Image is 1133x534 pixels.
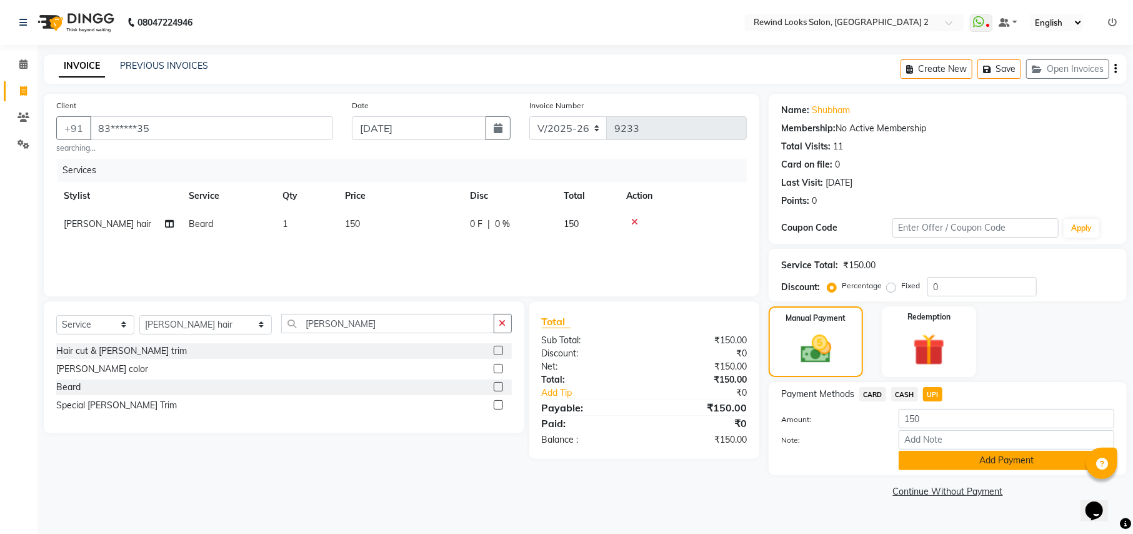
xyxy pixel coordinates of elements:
[899,430,1114,450] input: Add Note
[181,182,275,210] th: Service
[56,100,76,111] label: Client
[345,218,360,229] span: 150
[56,381,81,394] div: Beard
[781,281,820,294] div: Discount:
[1081,484,1121,521] iframe: chat widget
[781,388,854,401] span: Payment Methods
[56,399,177,412] div: Special [PERSON_NAME] Trim
[781,122,836,135] div: Membership:
[901,280,920,291] label: Fixed
[644,433,756,446] div: ₹150.00
[282,218,287,229] span: 1
[644,400,756,415] div: ₹150.00
[644,416,756,431] div: ₹0
[56,116,91,140] button: +91
[812,104,850,117] a: Shubham
[781,176,823,189] div: Last Visit:
[56,363,148,376] div: [PERSON_NAME] color
[564,218,579,229] span: 150
[532,360,644,373] div: Net:
[786,313,846,324] label: Manual Payment
[137,5,192,40] b: 08047224946
[556,182,619,210] th: Total
[1026,59,1109,79] button: Open Invoices
[59,55,105,78] a: INVOICE
[532,386,663,400] a: Add Tip
[532,416,644,431] div: Paid:
[781,194,809,208] div: Points:
[899,409,1114,428] input: Amount
[791,331,841,367] img: _cash.svg
[903,330,955,370] img: _gift.svg
[772,414,889,425] label: Amount:
[663,386,756,400] div: ₹0
[644,360,756,373] div: ₹150.00
[281,314,494,333] input: Search or Scan
[781,122,1114,135] div: No Active Membership
[781,104,809,117] div: Name:
[532,334,644,347] div: Sub Total:
[619,182,747,210] th: Action
[977,59,1021,79] button: Save
[907,311,951,323] label: Redemption
[899,451,1114,470] button: Add Payment
[842,280,882,291] label: Percentage
[56,143,333,154] small: searching...
[470,218,482,231] span: 0 F
[275,182,337,210] th: Qty
[532,400,644,415] div: Payable:
[56,182,181,210] th: Stylist
[189,218,213,229] span: Beard
[120,60,208,71] a: PREVIOUS INVOICES
[532,347,644,360] div: Discount:
[529,100,584,111] label: Invoice Number
[892,218,1059,238] input: Enter Offer / Coupon Code
[64,218,151,229] span: [PERSON_NAME] hair
[337,182,462,210] th: Price
[843,259,876,272] div: ₹150.00
[901,59,972,79] button: Create New
[833,140,843,153] div: 11
[542,315,571,328] span: Total
[835,158,840,171] div: 0
[781,221,892,234] div: Coupon Code
[352,100,369,111] label: Date
[56,345,187,358] div: Hair cut & [PERSON_NAME] trim
[462,182,556,210] th: Disc
[532,373,644,386] div: Total:
[781,158,832,171] div: Card on file:
[771,485,1124,498] a: Continue Without Payment
[781,140,831,153] div: Total Visits:
[32,5,117,40] img: logo
[644,347,756,360] div: ₹0
[772,435,889,446] label: Note:
[812,194,817,208] div: 0
[644,373,756,386] div: ₹150.00
[532,433,644,446] div: Balance :
[1064,219,1099,238] button: Apply
[859,387,886,401] span: CARD
[923,387,942,401] span: UPI
[826,176,852,189] div: [DATE]
[644,334,756,347] div: ₹150.00
[495,218,510,231] span: 0 %
[90,116,333,140] input: Search by Name/Mobile/Email/Code
[487,218,490,231] span: |
[891,387,918,401] span: CASH
[57,159,756,182] div: Services
[781,259,838,272] div: Service Total:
